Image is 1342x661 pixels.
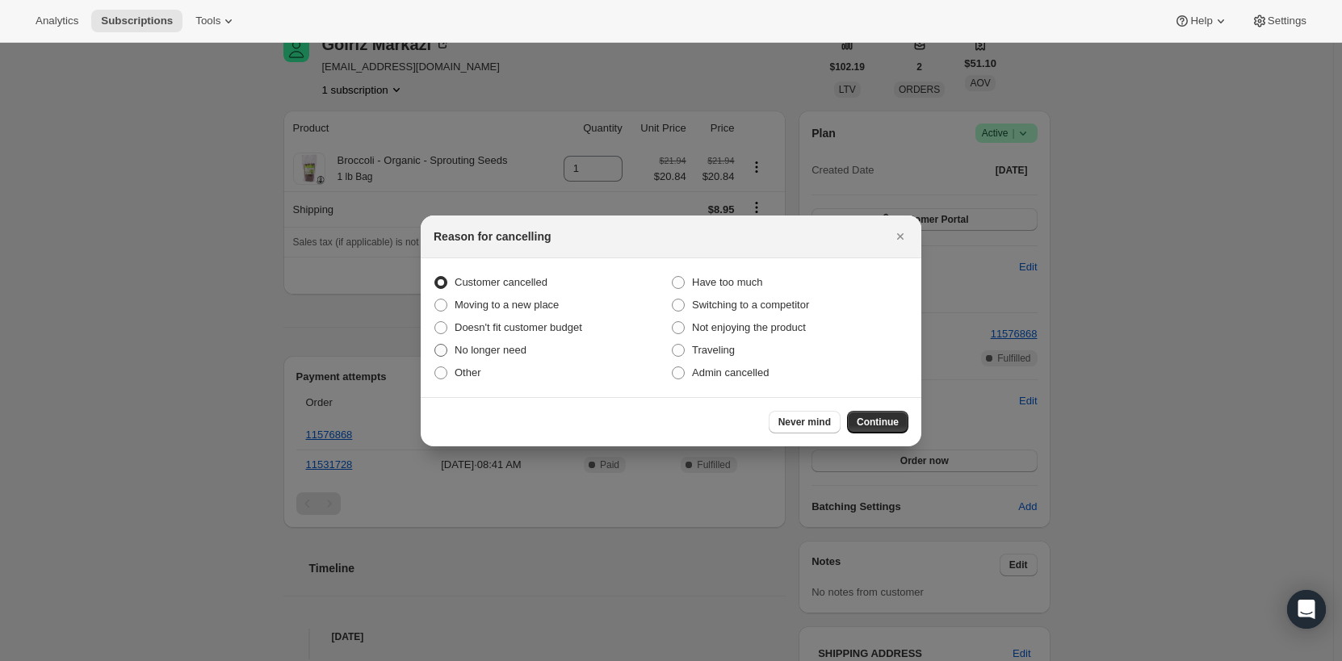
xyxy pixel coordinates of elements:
button: Continue [847,411,908,433]
span: Analytics [36,15,78,27]
span: Other [455,366,481,379]
button: Subscriptions [91,10,182,32]
button: Tools [186,10,246,32]
span: Traveling [692,344,735,356]
span: Not enjoying the product [692,321,806,333]
span: Switching to a competitor [692,299,809,311]
span: Doesn't fit customer budget [455,321,582,333]
button: Never mind [769,411,841,433]
button: Settings [1242,10,1316,32]
span: No longer need [455,344,526,356]
button: Close [889,225,912,248]
h2: Reason for cancelling [434,228,551,245]
span: Customer cancelled [455,276,547,288]
button: Help [1164,10,1238,32]
span: Have too much [692,276,762,288]
div: Open Intercom Messenger [1287,590,1326,629]
span: Admin cancelled [692,366,769,379]
span: Moving to a new place [455,299,559,311]
button: Analytics [26,10,88,32]
span: Settings [1268,15,1306,27]
span: Help [1190,15,1212,27]
span: Never mind [778,416,831,429]
span: Tools [195,15,220,27]
span: Subscriptions [101,15,173,27]
span: Continue [857,416,899,429]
